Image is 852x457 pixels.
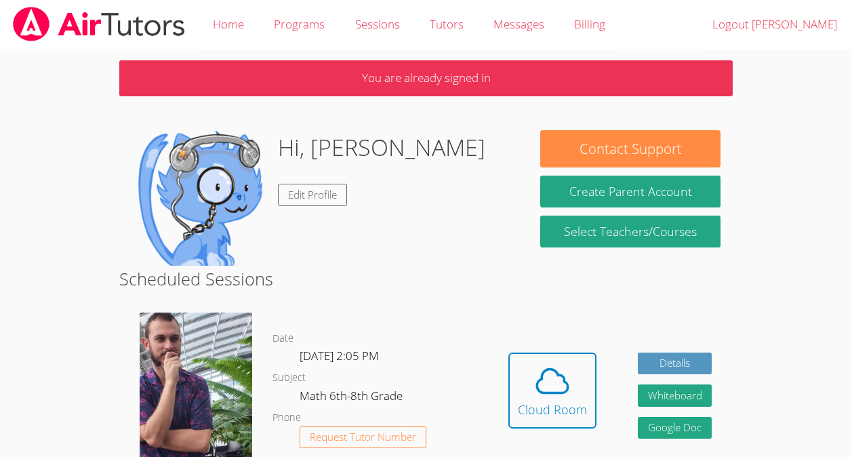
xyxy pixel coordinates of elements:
h2: Scheduled Sessions [119,266,733,292]
button: Create Parent Account [540,176,720,207]
button: Cloud Room [508,353,596,429]
p: You are already signed in [119,60,733,96]
dd: Math 6th-8th Grade [300,386,405,410]
dt: Date [272,330,293,347]
a: Select Teachers/Courses [540,216,720,247]
button: Contact Support [540,130,720,167]
div: Cloud Room [518,400,587,419]
a: Google Doc [638,417,712,439]
h1: Hi, [PERSON_NAME] [278,130,485,165]
a: Details [638,353,712,375]
span: Messages [493,16,544,32]
dt: Phone [272,410,301,426]
button: Whiteboard [638,384,712,407]
span: [DATE] 2:05 PM [300,348,379,363]
a: Edit Profile [278,184,347,206]
button: Request Tutor Number [300,426,426,449]
dt: Subject [272,370,306,386]
img: default.png [131,130,267,266]
img: airtutors_banner-c4298cdbf04f3fff15de1276eac7730deb9818008684d7c2e4769d2f7ddbe033.png [12,7,186,41]
span: Request Tutor Number [310,432,416,442]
